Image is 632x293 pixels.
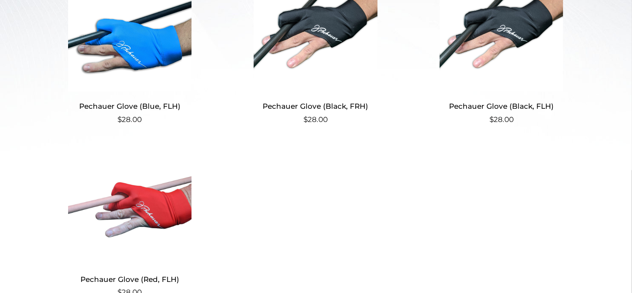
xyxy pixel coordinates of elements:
span: $ [117,115,122,124]
bdi: 28.00 [303,115,328,124]
span: $ [303,115,308,124]
bdi: 28.00 [117,115,142,124]
h2: Pechauer Glove (Black, FRH) [233,99,398,114]
bdi: 28.00 [489,115,514,124]
img: Pechauer Glove (Red, FLH) [47,149,213,264]
h2: Pechauer Glove (Blue, FLH) [47,99,213,114]
h2: Pechauer Glove (Red, FLH) [47,271,213,287]
h2: Pechauer Glove (Black, FLH) [419,99,584,114]
span: $ [489,115,494,124]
